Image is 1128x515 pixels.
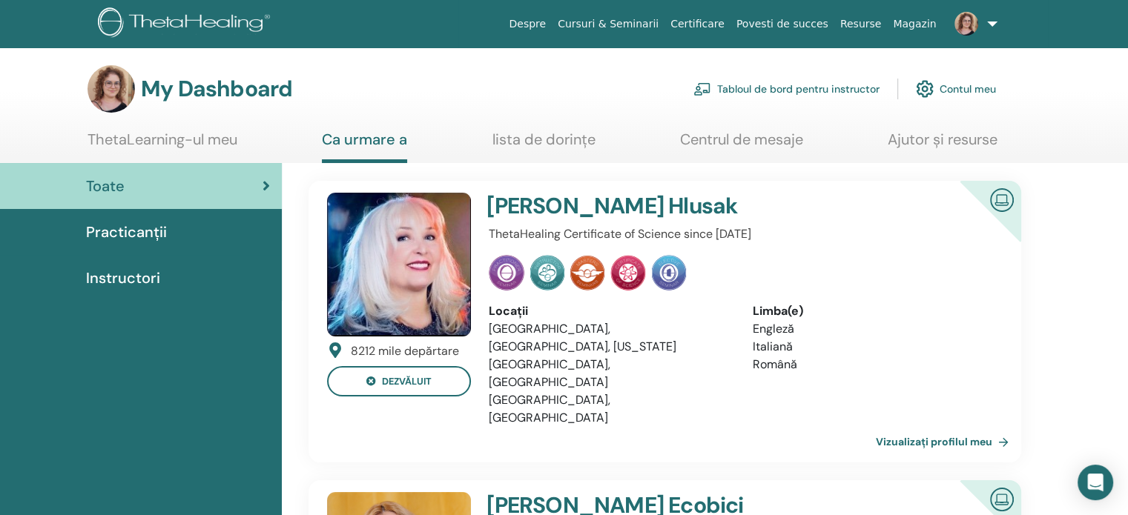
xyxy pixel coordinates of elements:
[693,73,880,105] a: Tabloul de bord pentru instructor
[753,302,994,320] div: Limba(e)
[916,73,996,105] a: Contul meu
[753,356,994,373] li: Română
[327,366,471,396] button: dezvăluit
[730,10,834,38] a: Povesti de succes
[489,391,730,427] li: [GEOGRAPHIC_DATA], [GEOGRAPHIC_DATA]
[98,7,275,41] img: logo.png
[753,338,994,356] li: Italiană
[834,10,888,38] a: Resurse
[887,10,942,38] a: Magazin
[322,130,407,163] a: Ca urmare a
[916,76,934,102] img: cog.svg
[492,130,596,159] a: lista de dorințe
[489,302,730,320] div: Locații
[552,10,664,38] a: Cursuri & Seminarii
[489,356,730,391] li: [GEOGRAPHIC_DATA], [GEOGRAPHIC_DATA]
[327,193,471,336] img: default.jpg
[984,182,1020,216] img: Instructor online certificat
[88,65,135,113] img: default.jpg
[876,427,1015,456] a: Vizualizați profilul meu
[487,193,908,219] h4: [PERSON_NAME] Hlusak
[664,10,730,38] a: Certificare
[984,482,1020,515] img: Instructor online certificat
[680,130,803,159] a: Centrul de mesaje
[351,342,459,360] div: 8212 mile depărtare
[86,221,167,243] span: Practicanții
[88,130,237,159] a: ThetaLearning-ul meu
[753,320,994,338] li: Engleză
[86,175,125,197] span: Toate
[936,181,1021,266] div: Instructor online certificat
[141,76,292,102] h3: My Dashboard
[489,225,994,243] p: ThetaHealing Certificate of Science since [DATE]
[503,10,552,38] a: Despre
[1078,465,1113,500] div: Open Intercom Messenger
[693,82,711,96] img: chalkboard-teacher.svg
[954,12,978,36] img: default.jpg
[888,130,997,159] a: Ajutor și resurse
[489,320,730,356] li: [GEOGRAPHIC_DATA], [GEOGRAPHIC_DATA], [US_STATE]
[86,267,160,289] span: Instructori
